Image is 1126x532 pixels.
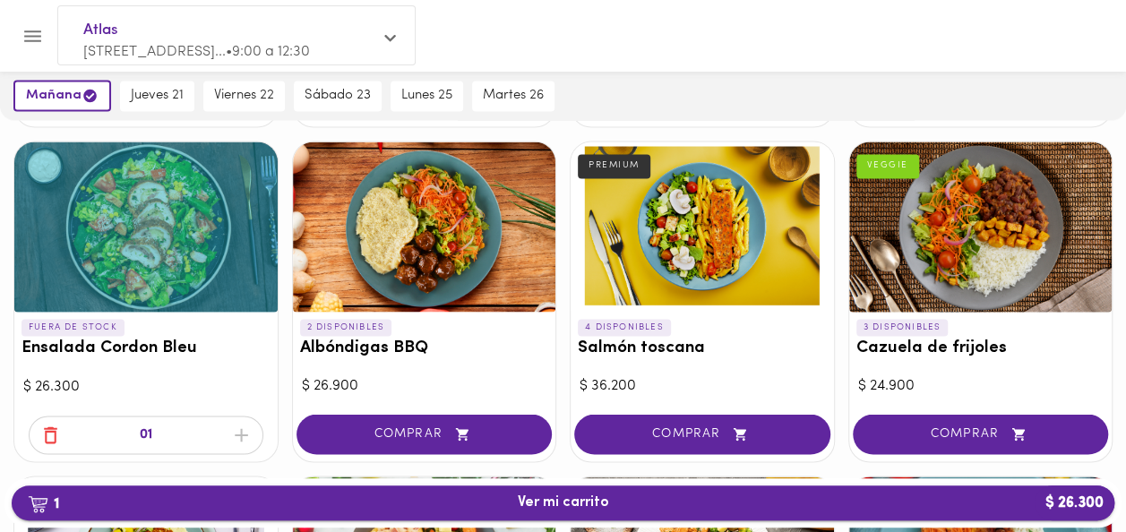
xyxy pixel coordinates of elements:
[21,339,271,357] h3: Ensalada Cordon Bleu
[580,375,825,396] div: $ 36.200
[597,426,808,442] span: COMPRAR
[472,81,554,111] button: martes 26
[23,376,269,397] div: $ 26.300
[571,142,834,312] div: Salmón toscana
[14,142,278,312] div: Ensalada Cordon Bleu
[319,426,530,442] span: COMPRAR
[12,485,1114,520] button: 1Ver mi carrito$ 26.300
[578,154,650,177] div: PREMIUM
[17,492,70,515] b: 1
[120,81,194,111] button: jueves 21
[856,339,1105,357] h3: Cazuela de frijoles
[140,425,152,445] p: 01
[83,45,310,59] span: [STREET_ADDRESS]... • 9:00 a 12:30
[578,339,827,357] h3: Salmón toscana
[875,426,1087,442] span: COMPRAR
[858,375,1104,396] div: $ 24.900
[578,319,671,335] p: 4 DISPONIBLES
[305,88,371,104] span: sábado 23
[300,339,549,357] h3: Albóndigas BBQ
[83,19,372,42] span: Atlas
[391,81,463,111] button: lunes 25
[1022,428,1108,514] iframe: Messagebird Livechat Widget
[13,80,111,111] button: mañana
[21,319,125,335] p: FUERA DE STOCK
[11,14,55,58] button: Menu
[28,495,48,513] img: cart.png
[300,319,392,335] p: 2 DISPONIBLES
[214,88,274,104] span: viernes 22
[26,87,99,104] span: mañana
[574,414,830,454] button: COMPRAR
[856,319,949,335] p: 3 DISPONIBLES
[131,88,184,104] span: jueves 21
[297,414,553,454] button: COMPRAR
[302,375,547,396] div: $ 26.900
[294,81,382,111] button: sábado 23
[401,88,452,104] span: lunes 25
[518,494,609,511] span: Ver mi carrito
[483,88,544,104] span: martes 26
[856,154,919,177] div: VEGGIE
[293,142,556,312] div: Albóndigas BBQ
[203,81,285,111] button: viernes 22
[849,142,1113,312] div: Cazuela de frijoles
[853,414,1109,454] button: COMPRAR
